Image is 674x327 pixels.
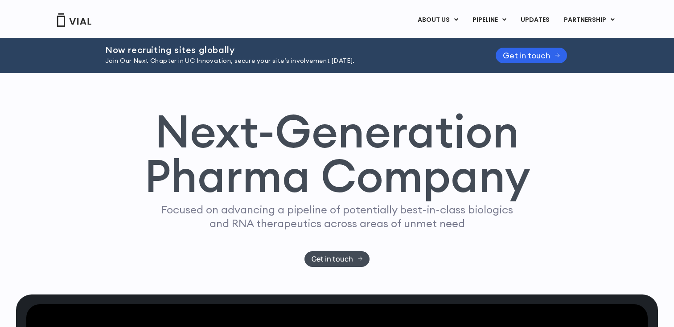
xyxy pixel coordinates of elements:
[503,52,550,59] span: Get in touch
[557,12,622,28] a: PARTNERSHIPMenu Toggle
[411,12,465,28] a: ABOUT USMenu Toggle
[105,45,473,55] h2: Now recruiting sites globally
[465,12,513,28] a: PIPELINEMenu Toggle
[105,56,473,66] p: Join Our Next Chapter in UC Innovation, secure your site’s involvement [DATE].
[312,256,353,262] span: Get in touch
[144,109,530,199] h1: Next-Generation Pharma Company
[304,251,370,267] a: Get in touch
[56,13,92,27] img: Vial Logo
[157,203,517,230] p: Focused on advancing a pipeline of potentially best-in-class biologics and RNA therapeutics acros...
[496,48,567,63] a: Get in touch
[514,12,556,28] a: UPDATES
